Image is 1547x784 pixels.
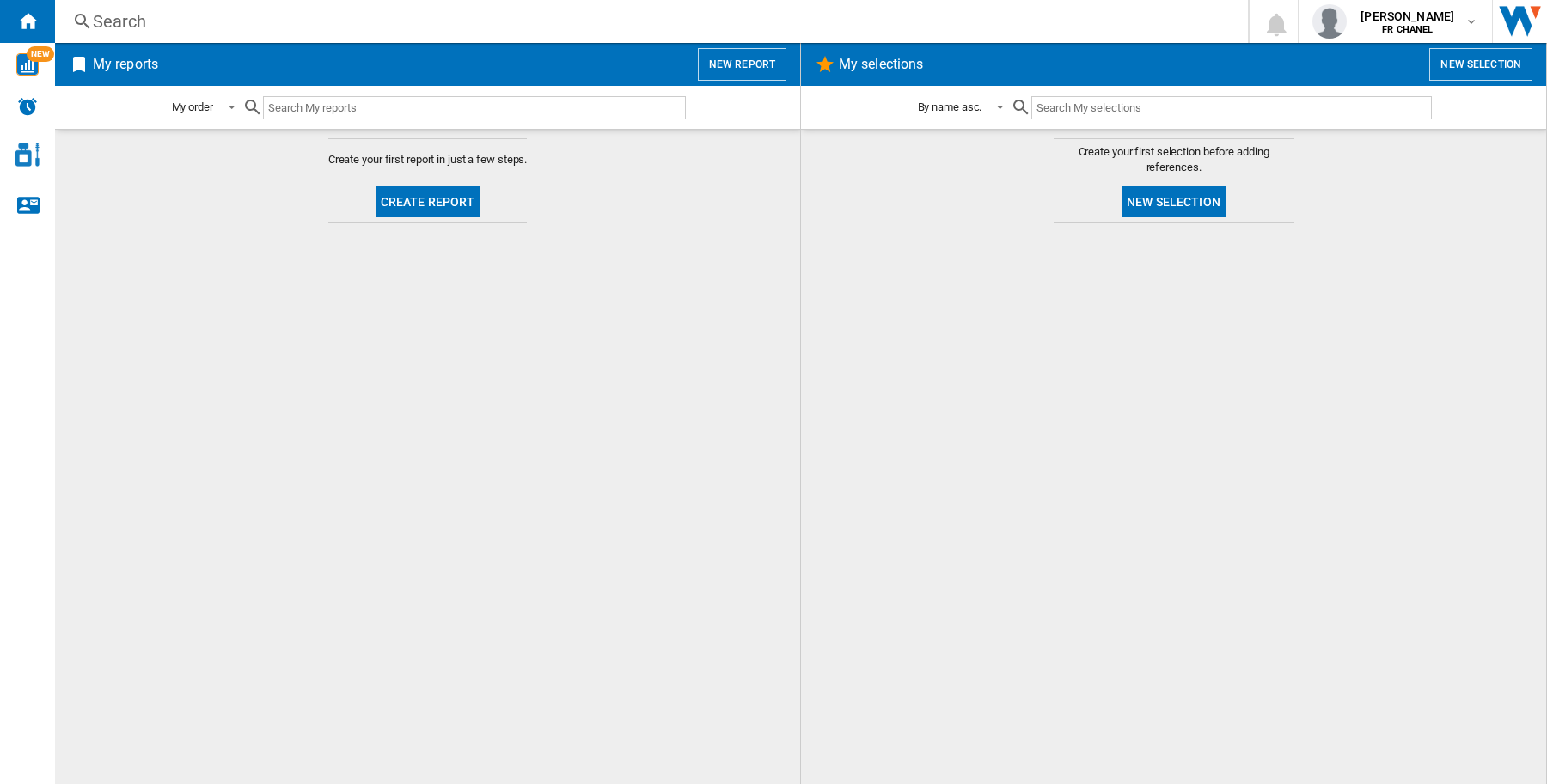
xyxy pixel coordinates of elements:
button: Create report [376,186,480,217]
button: New selection [1122,186,1226,217]
div: My order [172,100,213,113]
b: FR CHANEL [1382,24,1433,35]
button: New report [698,48,786,81]
img: alerts-logo.svg [17,96,38,117]
input: Search My selections [1031,96,1431,119]
button: New selection [1429,48,1532,81]
span: Create your first selection before adding references. [1054,144,1294,175]
div: Search [93,9,1203,33]
input: Search My reports [263,96,686,119]
h2: My selections [835,48,926,81]
span: [PERSON_NAME] [1361,8,1454,25]
img: cosmetic-logo.svg [15,143,40,167]
h2: My reports [89,48,162,81]
img: profile.jpg [1312,4,1347,39]
img: wise-card.svg [16,53,39,76]
span: NEW [27,46,54,62]
div: By name asc. [918,100,982,113]
span: Create your first report in just a few steps. [328,152,528,167]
